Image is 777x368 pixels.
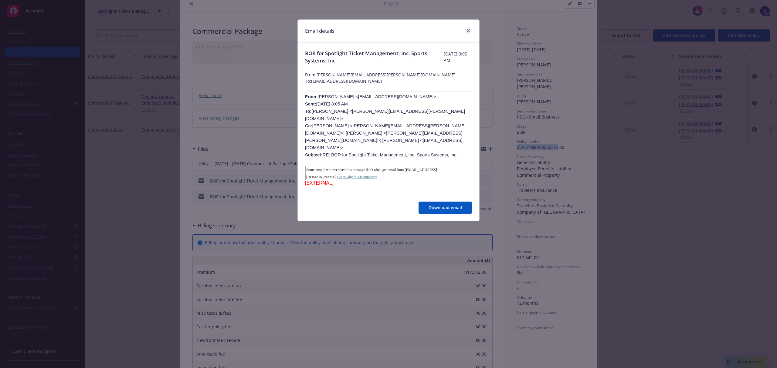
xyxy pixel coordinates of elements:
span: [PERSON_NAME] <[EMAIL_ADDRESS][DOMAIN_NAME]> [DATE] 8:05 AM [PERSON_NAME] <[PERSON_NAME][EMAIL_AD... [305,94,466,157]
a: Learn why this is important [337,175,378,179]
button: Download email [419,202,472,214]
span: Some people who received this message don't often get email from [EMAIL_ADDRESS][DOMAIN_NAME]. [306,168,437,179]
span: Download email [429,205,462,210]
b: Subject: [305,152,323,157]
span: [EXTERNAL] [305,180,333,186]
